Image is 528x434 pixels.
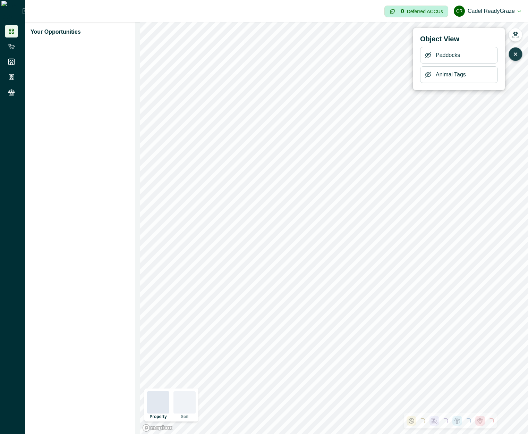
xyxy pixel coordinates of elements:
p: Animal Tags [436,70,466,79]
p: Soil [181,415,188,419]
p: Property [150,415,167,419]
p: Deferred ACCUs [407,9,443,14]
p: Your Opportunities [31,28,81,36]
p: Object View [420,34,498,44]
p: Paddocks [436,51,460,59]
img: Logo [1,1,23,22]
a: Mapbox logo [142,424,173,432]
p: 0 [401,9,404,14]
button: Cadel ReadyGrazeCadel ReadyGraze [454,3,521,19]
